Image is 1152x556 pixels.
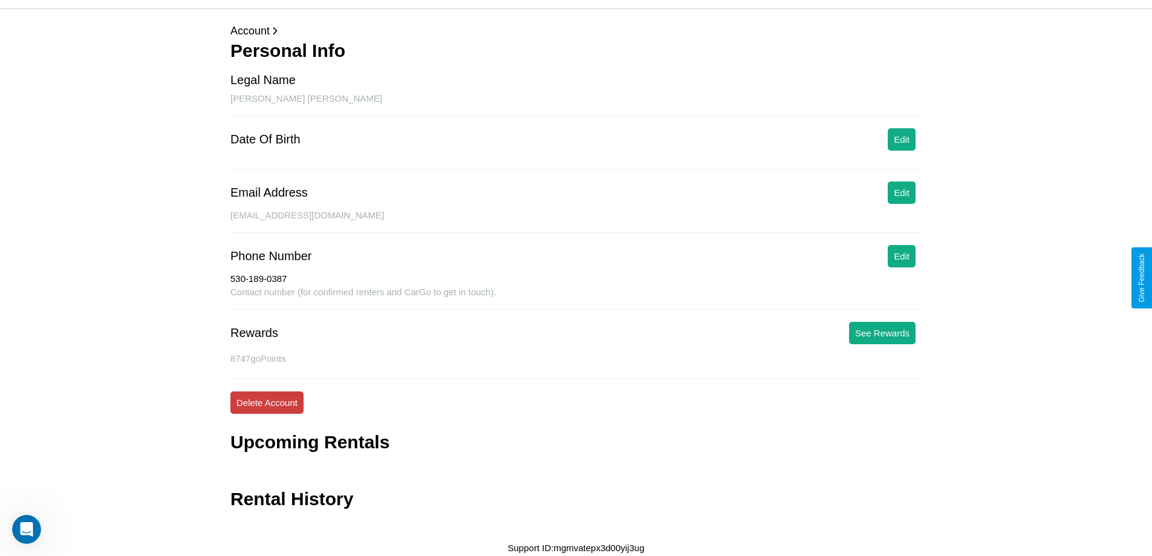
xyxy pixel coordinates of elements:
[888,128,916,151] button: Edit
[849,322,916,344] button: See Rewards
[230,432,389,453] h3: Upcoming Rentals
[230,132,301,146] div: Date Of Birth
[1137,253,1146,303] div: Give Feedback
[230,489,353,509] h3: Rental History
[12,515,41,544] iframe: Intercom live chat
[230,350,922,367] p: 8747 goPoints
[230,391,304,414] button: Delete Account
[230,186,308,200] div: Email Address
[230,73,296,87] div: Legal Name
[230,287,922,310] div: Contact number (for confirmed renters and CarGo to get in touch).
[230,21,922,41] p: Account
[230,210,922,233] div: [EMAIL_ADDRESS][DOMAIN_NAME]
[230,93,922,116] div: [PERSON_NAME] [PERSON_NAME]
[888,182,916,204] button: Edit
[230,41,922,61] h3: Personal Info
[508,540,645,556] p: Support ID: mgmvatepx3d00yij3ug
[888,245,916,267] button: Edit
[230,249,312,263] div: Phone Number
[230,326,278,340] div: Rewards
[230,273,922,287] div: 530-189-0387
